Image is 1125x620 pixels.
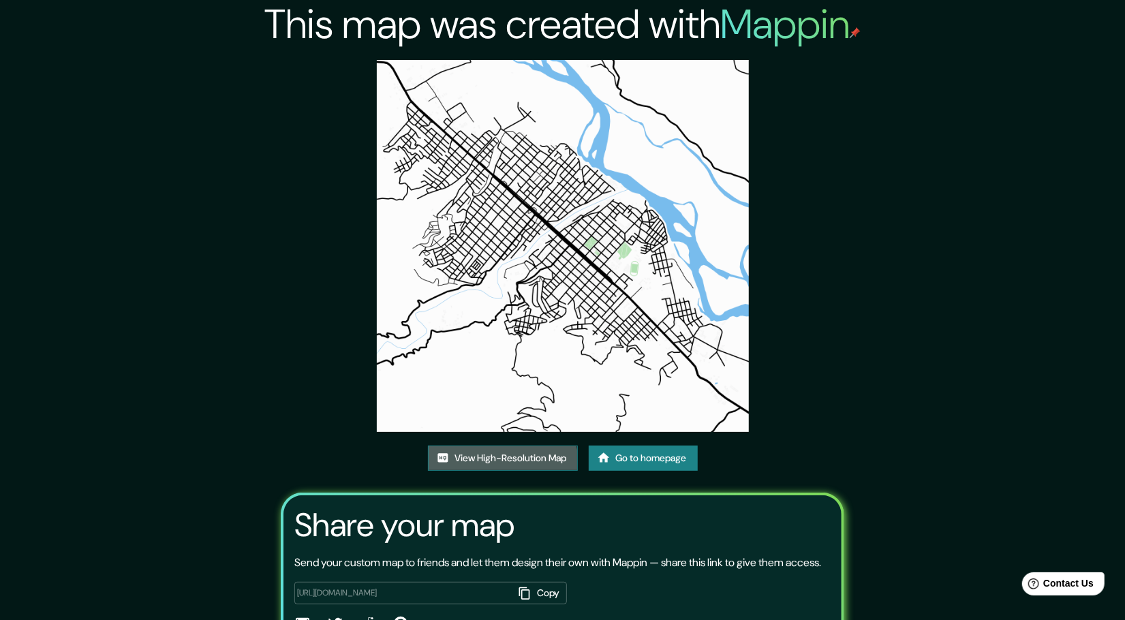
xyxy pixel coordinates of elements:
p: Send your custom map to friends and let them design their own with Mappin — share this link to gi... [294,555,821,571]
iframe: Help widget launcher [1004,567,1110,605]
img: created-map [377,60,749,432]
h3: Share your map [294,506,514,544]
a: View High-Resolution Map [428,446,578,471]
button: Copy [514,582,567,604]
a: Go to homepage [589,446,698,471]
img: mappin-pin [850,27,861,38]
